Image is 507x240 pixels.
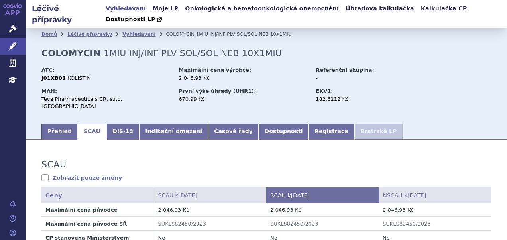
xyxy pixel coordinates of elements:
a: SUKLS82450/2023 [158,221,206,227]
h3: SCAU [41,159,66,170]
strong: EKV1: [316,88,333,94]
a: Onkologická a hematoonkologická onemocnění [183,3,342,14]
td: 2 046,93 Kč [379,203,491,217]
strong: COLOMYCIN [41,48,100,58]
td: 2 046,93 Kč [266,203,379,217]
div: 182,6112 Kč [316,96,405,103]
strong: Maximální cena původce [45,207,117,213]
td: 2 046,93 Kč [154,203,266,217]
div: 2 046,93 Kč [179,75,308,82]
span: [DATE] [291,192,310,199]
strong: MAH: [41,88,57,94]
span: [DATE] [179,192,197,199]
span: Dostupnosti LP [106,16,155,22]
a: Vyhledávání [122,31,155,37]
strong: Referenční skupina: [316,67,374,73]
a: Kalkulačka CP [419,3,470,14]
a: SUKLS82450/2023 [383,221,431,227]
a: Registrace [309,124,354,140]
a: Úhradová kalkulačka [343,3,417,14]
strong: Maximální cena výrobce: [179,67,251,73]
th: Ceny [41,187,154,203]
a: Dostupnosti [259,124,309,140]
a: DIS-13 [106,124,139,140]
a: Časové řady [208,124,259,140]
a: Vyhledávání [103,3,148,14]
span: 1MIU INJ/INF PLV SOL/SOL NEB 10X1MIU [104,48,282,58]
div: 670,99 Kč [179,96,308,103]
a: Přehled [41,124,78,140]
strong: První výše úhrady (UHR1): [179,88,256,94]
div: Teva Pharmaceuticals CR, s.r.o., [GEOGRAPHIC_DATA] [41,96,171,110]
strong: Maximální cena původce SŘ [45,221,127,227]
th: SCAU k [154,187,266,203]
span: KOLISTIN [67,75,91,81]
div: - [316,75,405,82]
th: NSCAU k [379,187,491,203]
a: Dostupnosti LP [103,14,166,25]
span: COLOMYCIN [166,31,194,37]
span: [DATE] [407,192,426,199]
a: Indikační omezení [139,124,208,140]
span: 1MIU INJ/INF PLV SOL/SOL NEB 10X1MIU [196,31,292,37]
a: SUKLS82450/2023 [270,221,318,227]
a: Léčivé přípravky [67,31,112,37]
a: Domů [41,31,57,37]
a: Zobrazit pouze změny [41,174,122,182]
strong: J01XB01 [41,75,66,81]
h2: Léčivé přípravky [26,3,103,25]
a: SCAU [78,124,106,140]
a: Moje LP [150,3,181,14]
th: SCAU k [266,187,379,203]
strong: ATC: [41,67,55,73]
